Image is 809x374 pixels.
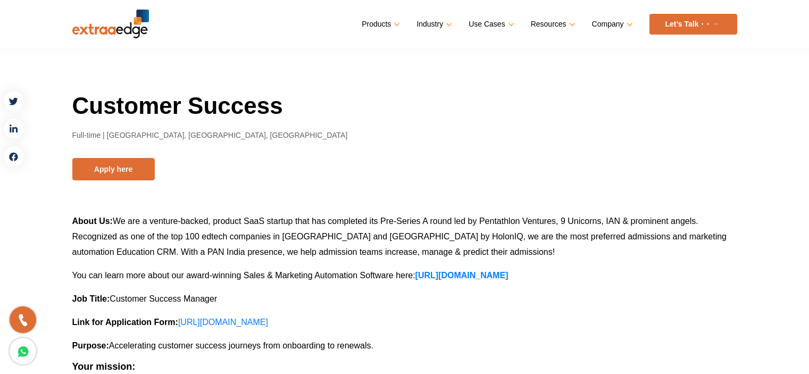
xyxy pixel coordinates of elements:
span: Accelerating customer success journeys from onboarding to renewals. [109,341,373,350]
h1: Customer Success [72,90,737,121]
a: twitter [3,90,24,112]
b: : [107,294,110,303]
p: Full-time | [GEOGRAPHIC_DATA], [GEOGRAPHIC_DATA], [GEOGRAPHIC_DATA] [72,129,737,142]
button: Apply here [72,158,155,180]
b: About Us [72,217,110,226]
b: : [110,217,113,226]
a: Resources [531,16,573,32]
b: Link for Application Form: [72,318,178,327]
span: We are a venture-backed, product SaaS startup that has completed its Pre-Series A round led by Pe... [72,217,727,256]
a: linkedin [3,118,24,139]
h3: Your mission: [72,361,737,373]
a: Industry [416,16,450,32]
a: [URL][DOMAIN_NAME] [178,318,268,327]
b: Job Title [72,294,107,303]
b: Purpose: [72,341,109,350]
a: Let’s Talk [649,14,737,35]
span: You can learn more about our award-winning Sales & Marketing Automation Software here: [72,271,415,280]
a: Products [362,16,398,32]
a: facebook [3,146,24,167]
a: Use Cases [469,16,512,32]
span: Customer Success Manager [110,294,217,303]
a: [URL][DOMAIN_NAME] [415,271,508,280]
a: Company [592,16,631,32]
